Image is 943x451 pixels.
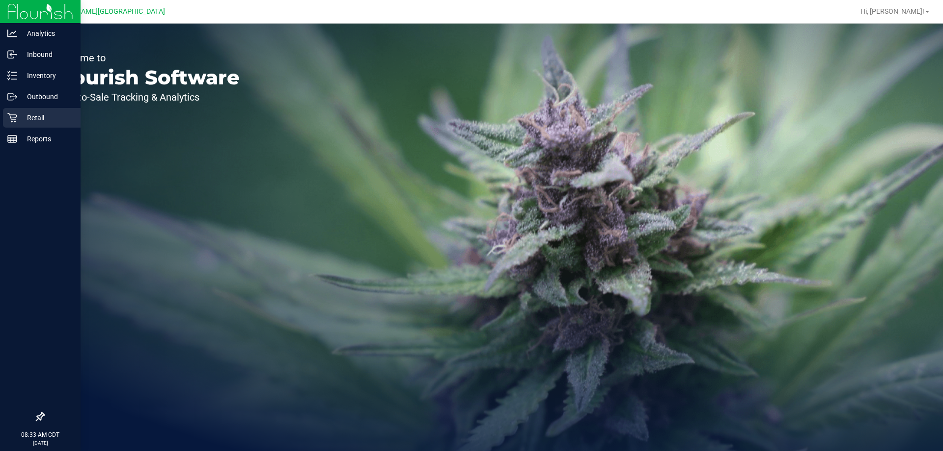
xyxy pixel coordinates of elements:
[7,71,17,80] inline-svg: Inventory
[17,70,76,81] p: Inventory
[17,49,76,60] p: Inbound
[35,7,165,16] span: Ft [PERSON_NAME][GEOGRAPHIC_DATA]
[17,133,76,145] p: Reports
[53,68,240,87] p: Flourish Software
[7,50,17,59] inline-svg: Inbound
[860,7,924,15] span: Hi, [PERSON_NAME]!
[4,430,76,439] p: 08:33 AM CDT
[17,27,76,39] p: Analytics
[4,439,76,447] p: [DATE]
[53,53,240,63] p: Welcome to
[53,92,240,102] p: Seed-to-Sale Tracking & Analytics
[7,113,17,123] inline-svg: Retail
[17,91,76,103] p: Outbound
[17,112,76,124] p: Retail
[7,134,17,144] inline-svg: Reports
[7,92,17,102] inline-svg: Outbound
[7,28,17,38] inline-svg: Analytics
